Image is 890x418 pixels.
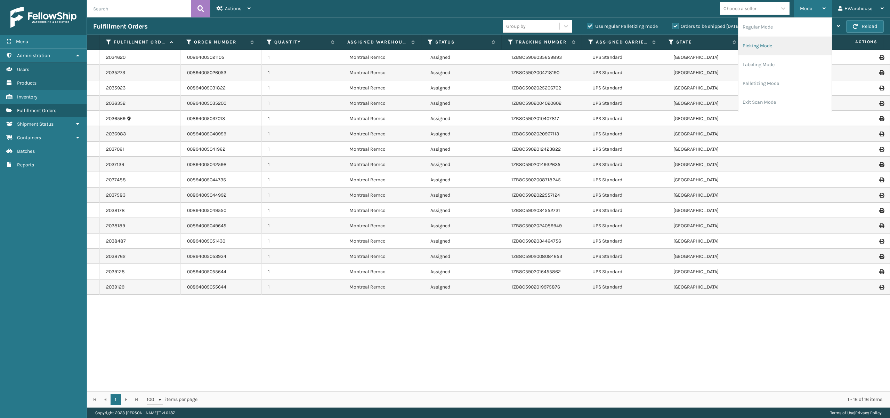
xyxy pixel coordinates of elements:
[830,410,854,415] a: Terms of Use
[667,50,748,65] td: [GEOGRAPHIC_DATA]
[676,39,729,45] label: State
[667,80,748,96] td: [GEOGRAPHIC_DATA]
[343,279,424,295] td: Montreal Remco
[343,203,424,218] td: Montreal Remco
[511,116,559,121] a: 1ZB8C5902010407817
[106,238,126,245] a: 2038487
[262,142,343,157] td: 1
[262,264,343,279] td: 1
[879,239,883,244] i: Print Label
[511,207,560,213] a: 1ZB8C5902034552731
[181,188,262,203] td: 00894005044992
[194,39,247,45] label: Order Number
[106,115,126,122] a: 2036569
[262,234,343,249] td: 1
[586,142,667,157] td: UPS Standard
[343,111,424,126] td: Montreal Remco
[879,208,883,213] i: Print Label
[424,249,505,264] td: Assigned
[17,80,37,86] span: Products
[586,188,667,203] td: UPS Standard
[586,50,667,65] td: UPS Standard
[667,96,748,111] td: [GEOGRAPHIC_DATA]
[207,396,882,403] div: 1 - 16 of 16 items
[511,223,562,229] a: 1ZB8C5902024089949
[667,142,748,157] td: [GEOGRAPHIC_DATA]
[879,193,883,198] i: Print Label
[343,234,424,249] td: Montreal Remco
[262,249,343,264] td: 1
[181,218,262,234] td: 00894005049645
[343,264,424,279] td: Montreal Remco
[17,121,54,127] span: Shipment Status
[667,234,748,249] td: [GEOGRAPHIC_DATA]
[879,101,883,106] i: Print Label
[274,39,327,45] label: Quantity
[586,111,667,126] td: UPS Standard
[855,410,882,415] a: Privacy Policy
[879,86,883,90] i: Print Label
[667,126,748,142] td: [GEOGRAPHIC_DATA]
[738,55,832,74] li: Labeling Mode
[667,157,748,172] td: [GEOGRAPHIC_DATA]
[511,269,561,275] a: 1ZB8C5902016455862
[17,162,34,168] span: Reports
[738,93,832,112] li: Exit Scan Mode
[511,70,559,76] a: 1ZB8C5902004718190
[343,142,424,157] td: Montreal Remco
[262,157,343,172] td: 1
[424,50,505,65] td: Assigned
[586,218,667,234] td: UPS Standard
[667,249,748,264] td: [GEOGRAPHIC_DATA]
[435,39,488,45] label: Status
[424,264,505,279] td: Assigned
[181,234,262,249] td: 00894005051430
[181,80,262,96] td: 00894005031822
[424,157,505,172] td: Assigned
[667,65,748,80] td: [GEOGRAPHIC_DATA]
[879,147,883,152] i: Print Label
[424,126,505,142] td: Assigned
[111,394,121,405] a: 1
[506,23,526,30] div: Group by
[181,249,262,264] td: 00894005053934
[106,192,126,199] a: 2037583
[106,253,126,260] a: 2038762
[879,254,883,259] i: Print Label
[586,172,667,188] td: UPS Standard
[16,39,28,45] span: Menu
[343,188,424,203] td: Montreal Remco
[723,5,756,12] div: Choose a seller
[424,218,505,234] td: Assigned
[424,65,505,80] td: Assigned
[262,96,343,111] td: 1
[424,188,505,203] td: Assigned
[830,408,882,418] div: |
[106,176,126,183] a: 2037488
[262,65,343,80] td: 1
[511,146,561,152] a: 1ZB8C5902012423822
[262,126,343,142] td: 1
[879,269,883,274] i: Print Label
[511,253,562,259] a: 1ZB8C5902008084653
[343,96,424,111] td: Montreal Remco
[879,70,883,75] i: Print Label
[181,65,262,80] td: 00894005026053
[343,218,424,234] td: Montreal Remco
[225,6,241,11] span: Actions
[262,218,343,234] td: 1
[262,111,343,126] td: 1
[586,203,667,218] td: UPS Standard
[424,80,505,96] td: Assigned
[181,157,262,172] td: 00894005042598
[586,279,667,295] td: UPS Standard
[343,50,424,65] td: Montreal Remco
[106,131,126,137] a: 2036983
[262,172,343,188] td: 1
[181,203,262,218] td: 00894005049550
[586,80,667,96] td: UPS Standard
[667,279,748,295] td: [GEOGRAPHIC_DATA]
[846,20,884,33] button: Reload
[181,264,262,279] td: 00894005055644
[667,188,748,203] td: [GEOGRAPHIC_DATA]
